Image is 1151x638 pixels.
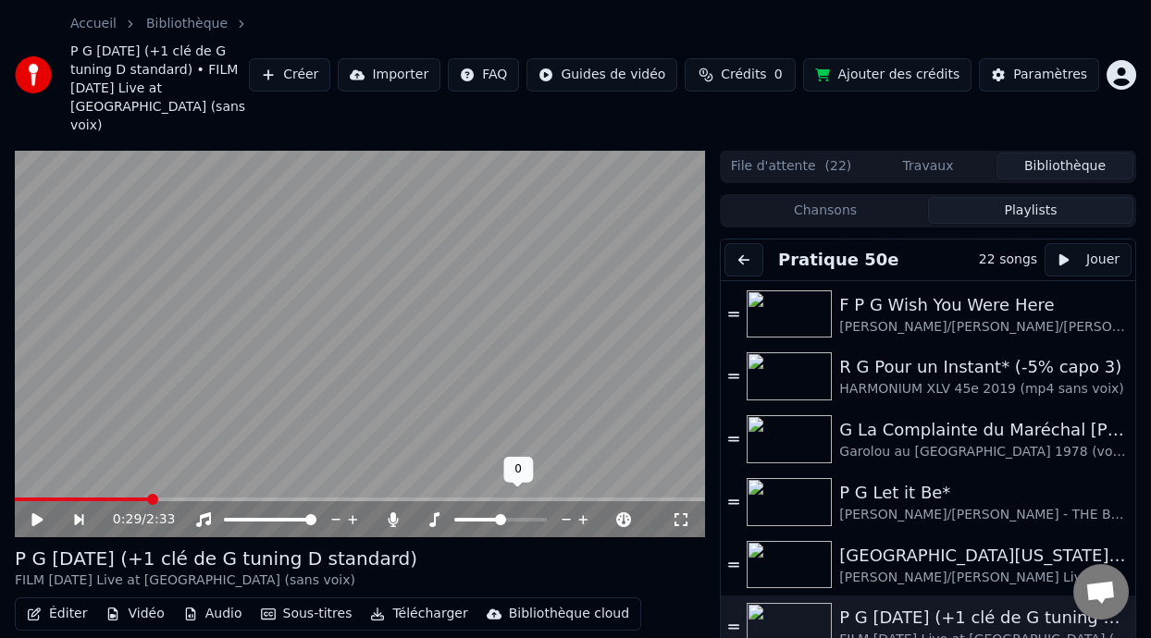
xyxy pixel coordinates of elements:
[825,157,852,176] span: ( 22 )
[1045,243,1132,276] button: Jouer
[19,601,94,627] button: Éditer
[723,197,928,224] button: Chansons
[839,318,1128,337] div: [PERSON_NAME]/[PERSON_NAME]/[PERSON_NAME] Pink Floyd - Live à [GEOGRAPHIC_DATA] 2019 (voix 40%)
[839,506,1128,524] div: [PERSON_NAME]/[PERSON_NAME] - THE BEATLES (sans voix)
[839,417,1128,443] div: G La Complainte du Maréchal [PERSON_NAME]
[928,197,1133,224] button: Playlists
[839,380,1128,399] div: HARMONIUM XLV 45e 2019 (mp4 sans voix)
[996,153,1133,179] button: Bibliothèque
[15,56,52,93] img: youka
[979,58,1099,92] button: Paramètres
[509,605,629,623] div: Bibliothèque cloud
[146,15,228,33] a: Bibliothèque
[249,58,330,92] button: Créer
[15,546,417,571] div: P G [DATE] (+1 clé de G tuning D standard)
[363,601,475,627] button: Télécharger
[721,66,766,84] span: Crédits
[860,153,996,179] button: Travaux
[839,480,1128,506] div: P G Let it Be*
[526,58,677,92] button: Guides de vidéo
[839,292,1128,318] div: F P G Wish You Were Here
[113,510,157,529] div: /
[448,58,519,92] button: FAQ
[771,247,906,273] button: Pratique 50e
[839,605,1128,631] div: P G [DATE] (+1 clé de G tuning D standard)
[803,58,972,92] button: Ajouter des crédits
[685,58,796,92] button: Crédits0
[839,443,1128,461] div: Garolou au [GEOGRAPHIC_DATA] 1978 (voix 40%)
[254,601,360,627] button: Sous-titres
[839,543,1128,569] div: [GEOGRAPHIC_DATA][US_STATE] (-2 clé Am)
[723,153,860,179] button: File d'attente
[839,354,1128,380] div: R G Pour un Instant* (-5% capo 3)
[774,66,783,84] span: 0
[979,251,1037,269] div: 22 songs
[1013,66,1087,84] div: Paramètres
[176,601,250,627] button: Audio
[70,15,117,33] a: Accueil
[15,571,417,590] div: FILM [DATE] Live at [GEOGRAPHIC_DATA] (sans voix)
[70,43,249,135] span: P G [DATE] (+1 clé de G tuning D standard) • FILM [DATE] Live at [GEOGRAPHIC_DATA] (sans voix)
[113,510,142,529] span: 0:29
[839,569,1128,587] div: [PERSON_NAME]/[PERSON_NAME] Live 1994 (sans voix)
[146,510,175,529] span: 2:33
[70,15,249,135] nav: breadcrumb
[338,58,440,92] button: Importer
[98,601,171,627] button: Vidéo
[1073,564,1129,620] a: Ouvrir le chat
[503,457,533,483] div: 0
